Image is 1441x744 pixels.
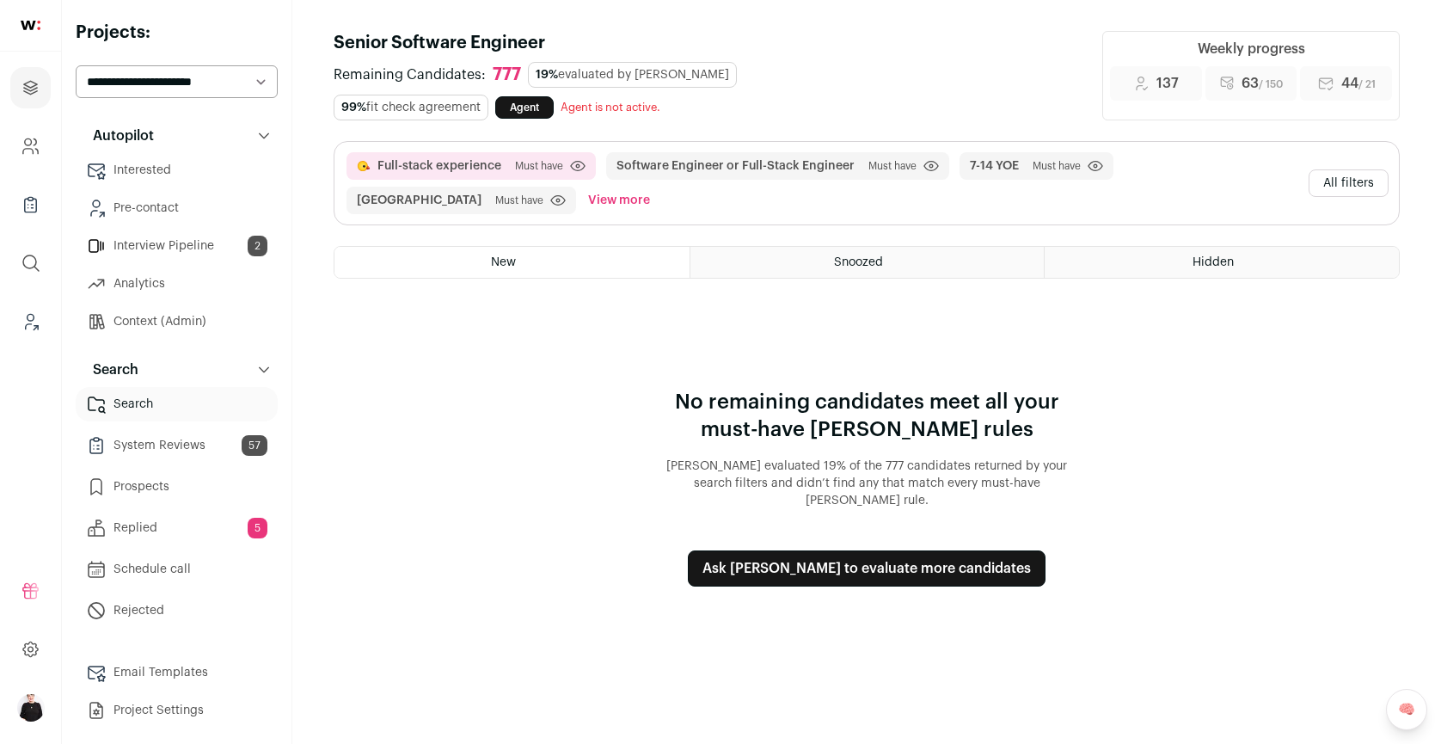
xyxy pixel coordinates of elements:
span: Must have [515,159,563,173]
span: Hidden [1193,256,1234,268]
a: Snoozed [690,247,1045,278]
span: 44 [1341,73,1376,94]
a: System Reviews57 [76,428,278,463]
div: evaluated by [PERSON_NAME] [528,62,737,88]
a: Interview Pipeline2 [76,229,278,263]
a: Leads (Backoffice) [10,301,51,342]
button: Autopilot [76,119,278,153]
a: Analytics [76,267,278,301]
button: Open dropdown [17,694,45,722]
a: Agent [495,96,554,119]
span: 137 [1156,73,1179,94]
span: Must have [1033,159,1081,173]
h2: Projects: [76,21,278,45]
button: Software Engineer or Full-Stack Engineer [616,157,855,175]
img: 9240684-medium_jpg [17,694,45,722]
h1: Senior Software Engineer [334,31,1082,55]
button: View more [585,187,653,214]
div: fit check agreement [334,95,488,120]
a: Pre-contact [76,191,278,225]
a: Project Settings [76,693,278,728]
a: Interested [76,153,278,188]
div: Weekly progress [1198,39,1305,59]
span: New [491,256,516,268]
span: 57 [242,435,267,456]
p: No remaining candidates meet all your must-have [PERSON_NAME] rules [652,389,1082,444]
a: Context (Admin) [76,304,278,339]
a: Projects [10,67,51,108]
span: 19% [536,69,558,81]
img: wellfound-shorthand-0d5821cbd27db2630d0214b213865d53afaa358527fdda9d0ea32b1df1b89c2c.svg [21,21,40,30]
p: Search [83,360,138,380]
a: Hidden [1045,247,1399,278]
span: 5 [248,518,267,538]
span: Agent is not active. [561,101,660,113]
span: Snoozed [834,256,883,268]
button: Ask [PERSON_NAME] to evaluate more candidates [688,550,1045,587]
button: All filters [1309,169,1389,197]
a: Company and ATS Settings [10,126,51,167]
span: Remaining Candidates: [334,65,486,85]
a: Email Templates [76,655,278,690]
span: / 21 [1358,79,1376,89]
span: 63 [1242,73,1283,94]
a: Replied5 [76,511,278,545]
span: / 150 [1259,79,1283,89]
button: Full-stack experience [377,157,501,175]
span: Must have [868,159,917,173]
a: Rejected [76,593,278,628]
span: 99% [341,101,366,114]
span: 2 [248,236,267,256]
a: Prospects [76,470,278,504]
div: 777 [493,65,521,86]
button: Search [76,353,278,387]
span: Must have [495,194,543,207]
a: Schedule call [76,552,278,587]
a: Company Lists [10,184,51,225]
button: [GEOGRAPHIC_DATA] [357,192,481,209]
button: 7-14 YOE [970,157,1019,175]
p: [PERSON_NAME] evaluated 19% of the 777 candidates returned by your search filters and didn’t find... [652,458,1082,509]
p: Autopilot [83,126,154,146]
a: 🧠 [1386,689,1427,730]
a: Search [76,387,278,421]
